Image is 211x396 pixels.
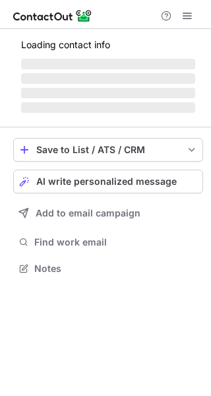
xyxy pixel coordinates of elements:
button: save-profile-one-click [13,138,203,162]
p: Loading contact info [21,40,195,50]
button: Notes [13,259,203,278]
img: ContactOut v5.3.10 [13,8,92,24]
button: Find work email [13,233,203,251]
span: ‌ [21,102,195,113]
span: Add to email campaign [36,208,140,218]
button: Add to email campaign [13,201,203,225]
button: AI write personalized message [13,170,203,193]
div: Save to List / ATS / CRM [36,145,180,155]
span: Notes [34,263,198,275]
span: Find work email [34,236,198,248]
span: ‌ [21,88,195,98]
span: ‌ [21,59,195,69]
span: AI write personalized message [36,176,177,187]
span: ‌ [21,73,195,84]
